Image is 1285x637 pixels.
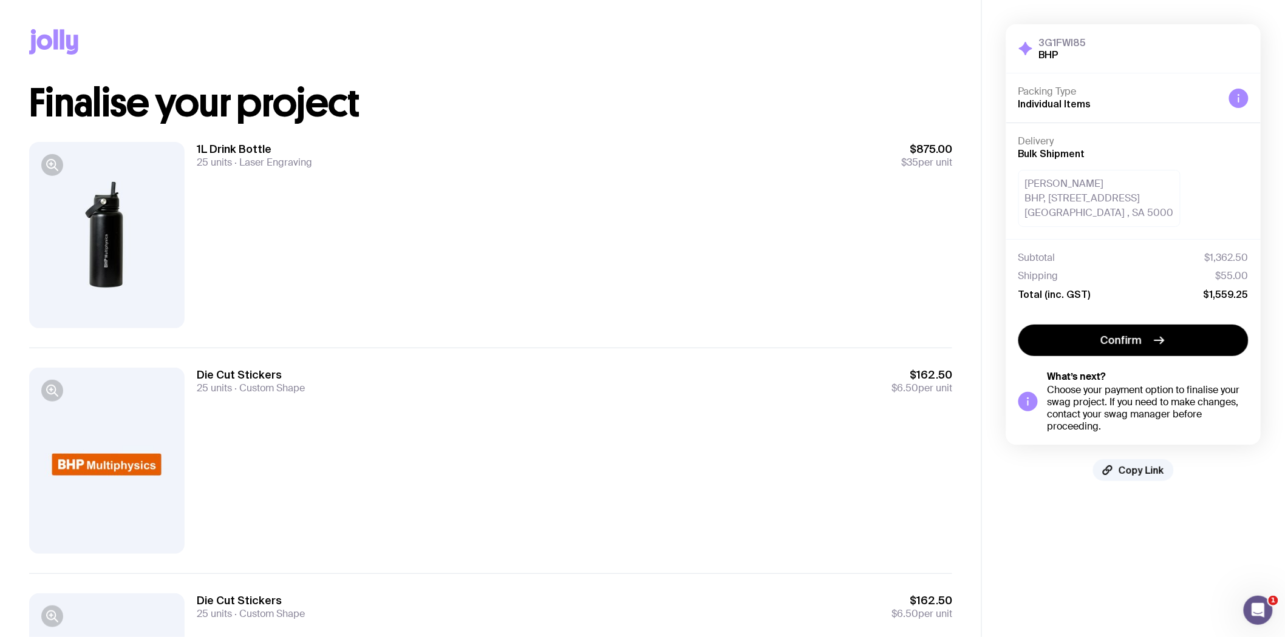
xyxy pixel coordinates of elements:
button: Confirm [1018,325,1249,356]
span: $875.00 [901,142,952,157]
span: $1,362.50 [1205,252,1249,264]
h1: Finalise your project [29,84,952,123]
span: $6.50 [891,382,918,394]
span: 25 units [197,156,232,169]
span: Subtotal [1018,252,1055,264]
h2: BHP [1039,49,1086,61]
h3: 3G1FWI85 [1039,36,1086,49]
span: Bulk Shipment [1018,148,1085,159]
span: Individual Items [1018,98,1091,109]
iframe: Intercom live chat [1244,596,1273,625]
span: Total (inc. GST) [1018,288,1091,300]
span: $55.00 [1216,270,1249,282]
h3: 1L Drink Bottle [197,142,312,157]
span: Custom Shape [232,382,305,394]
span: per unit [901,157,952,169]
span: 1 [1269,596,1278,605]
button: Copy Link [1093,459,1174,481]
span: 25 units [197,607,232,620]
h3: Die Cut Stickers [197,593,305,608]
span: Laser Engraving [232,156,312,169]
span: per unit [891,382,952,394]
span: $162.50 [891,368,952,382]
span: 25 units [197,382,232,394]
span: $162.50 [891,593,952,608]
span: Custom Shape [232,607,305,620]
span: Shipping [1018,270,1058,282]
h4: Packing Type [1018,86,1219,98]
span: Copy Link [1119,464,1164,476]
span: $35 [901,156,918,169]
h4: Delivery [1018,135,1249,147]
span: $6.50 [891,607,918,620]
div: [PERSON_NAME] BHP, [STREET_ADDRESS] [GEOGRAPHIC_DATA] , SA 5000 [1018,170,1181,227]
h5: What’s next? [1048,371,1249,383]
span: $1,559.25 [1204,288,1249,300]
div: Choose your payment option to finalise your swag project. If you need to make changes, contact yo... [1048,384,1249,433]
h3: Die Cut Stickers [197,368,305,382]
span: Confirm [1101,333,1142,348]
span: per unit [891,608,952,620]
